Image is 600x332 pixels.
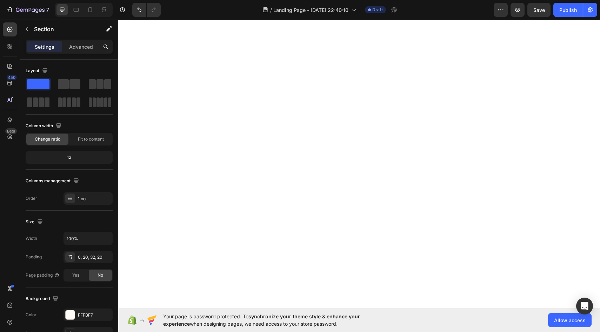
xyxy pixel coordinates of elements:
[273,6,348,14] span: Landing Page - [DATE] 22:40:10
[553,3,583,17] button: Publish
[46,6,49,14] p: 7
[78,312,111,318] div: FFFBF7
[78,196,111,202] div: 1 col
[64,232,112,245] input: Auto
[26,272,60,278] div: Page padding
[78,136,104,142] span: Fit to content
[35,43,54,50] p: Settings
[26,217,44,227] div: Size
[576,298,593,314] div: Open Intercom Messenger
[7,75,17,80] div: 450
[26,176,80,186] div: Columns management
[372,7,383,13] span: Draft
[26,235,37,242] div: Width
[270,6,272,14] span: /
[26,254,42,260] div: Padding
[26,66,49,76] div: Layout
[26,195,37,202] div: Order
[34,25,92,33] p: Section
[26,121,63,131] div: Column width
[78,254,111,260] div: 0, 20, 32, 20
[118,20,600,308] iframe: Design area
[548,313,592,327] button: Allow access
[5,128,17,134] div: Beta
[554,317,586,324] span: Allow access
[69,43,93,50] p: Advanced
[35,136,60,142] span: Change ratio
[132,3,161,17] div: Undo/Redo
[527,3,551,17] button: Save
[163,313,387,327] span: Your page is password protected. To when designing pages, we need access to your store password.
[27,153,111,162] div: 12
[26,312,36,318] div: Color
[533,7,545,13] span: Save
[72,272,79,278] span: Yes
[26,294,60,304] div: Background
[163,313,360,327] span: synchronize your theme style & enhance your experience
[3,3,52,17] button: 7
[98,272,103,278] span: No
[559,6,577,14] div: Publish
